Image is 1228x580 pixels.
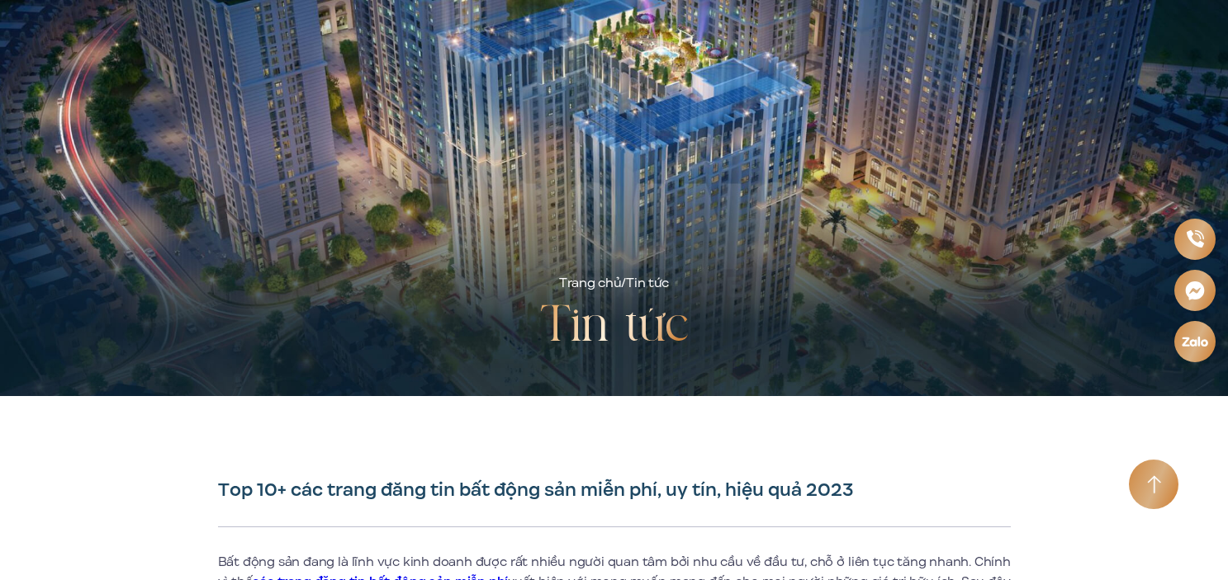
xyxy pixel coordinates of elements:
[218,479,1011,502] h1: Top 10+ các trang đăng tin bất động sản miễn phí, uy tín, hiệu quả 2023
[1184,280,1205,300] img: Messenger icon
[559,274,621,292] a: Trang chủ
[559,274,669,294] div: /
[540,294,689,360] h2: Tin tức
[1181,336,1209,347] img: Zalo icon
[626,274,669,292] span: Tin tức
[1186,230,1204,248] img: Phone icon
[1147,475,1161,494] img: Arrow icon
